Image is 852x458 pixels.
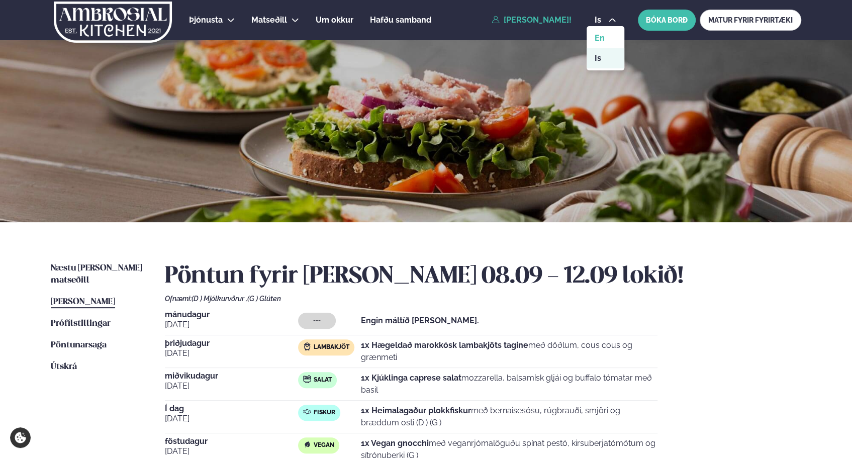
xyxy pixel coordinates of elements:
[165,445,298,457] span: [DATE]
[370,14,431,26] a: Hafðu samband
[314,441,334,449] span: Vegan
[595,16,604,24] span: is
[247,295,281,303] span: (G ) Glúten
[587,28,624,48] a: en
[51,296,115,308] a: [PERSON_NAME]
[313,317,321,325] span: ---
[51,318,111,330] a: Prófílstillingar
[189,15,223,25] span: Þjónusta
[51,341,107,349] span: Pöntunarsaga
[361,372,657,396] p: mozzarella, balsamísk gljái og buffalo tómatar með basil
[492,16,572,25] a: [PERSON_NAME]!
[361,406,471,415] strong: 1x Heimalagaður plokkfiskur
[303,440,311,448] img: Vegan.svg
[314,376,332,384] span: Salat
[51,264,142,285] span: Næstu [PERSON_NAME] matseðill
[361,339,657,363] p: með döðlum, cous cous og grænmeti
[587,48,624,68] a: is
[51,262,145,287] a: Næstu [PERSON_NAME] matseðill
[303,408,311,416] img: fish.svg
[316,15,353,25] span: Um okkur
[314,409,335,417] span: Fiskur
[165,437,298,445] span: föstudagur
[10,427,31,448] a: Cookie settings
[314,343,349,351] span: Lambakjöt
[53,2,173,43] img: logo
[361,373,461,383] strong: 1x Kjúklinga caprese salat
[370,15,431,25] span: Hafðu samband
[165,262,801,291] h2: Pöntun fyrir [PERSON_NAME] 08.09 - 12.09 lokið!
[251,14,287,26] a: Matseðill
[316,14,353,26] a: Um okkur
[587,16,624,24] button: is
[192,295,247,303] span: (D ) Mjólkurvörur ,
[361,405,657,429] p: með bernaisesósu, rúgbrauði, smjöri og bræddum osti (D ) (G )
[165,311,298,319] span: mánudagur
[165,380,298,392] span: [DATE]
[165,319,298,331] span: [DATE]
[51,319,111,328] span: Prófílstillingar
[361,316,479,325] strong: Engin máltíð [PERSON_NAME].
[51,362,77,371] span: Útskrá
[51,339,107,351] a: Pöntunarsaga
[165,295,801,303] div: Ofnæmi:
[361,340,528,350] strong: 1x Hægeldað marokkósk lambakjöts tagine
[165,347,298,359] span: [DATE]
[638,10,696,31] button: BÓKA BORÐ
[165,339,298,347] span: þriðjudagur
[251,15,287,25] span: Matseðill
[165,413,298,425] span: [DATE]
[700,10,801,31] a: MATUR FYRIR FYRIRTÆKI
[51,361,77,373] a: Útskrá
[361,438,429,448] strong: 1x Vegan gnocchi
[165,372,298,380] span: miðvikudagur
[303,375,311,383] img: salad.svg
[189,14,223,26] a: Þjónusta
[51,298,115,306] span: [PERSON_NAME]
[303,342,311,350] img: Lamb.svg
[165,405,298,413] span: Í dag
